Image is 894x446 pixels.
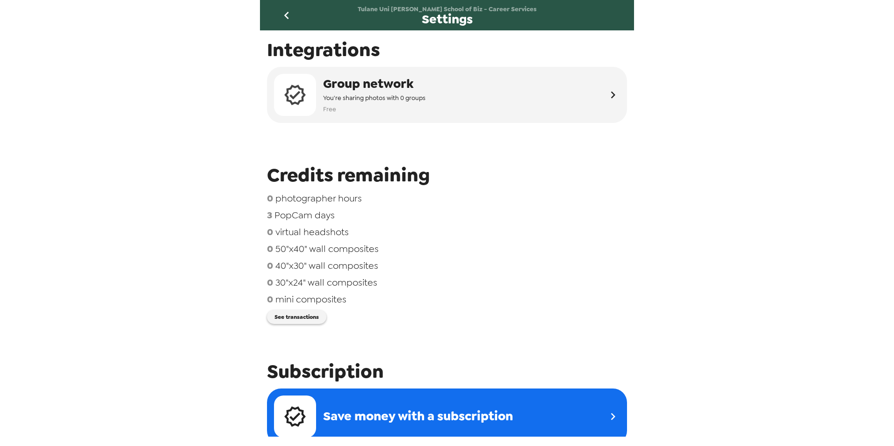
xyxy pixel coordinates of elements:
[267,310,326,324] button: See transactions
[275,276,377,288] span: 30"x24" wall composites
[275,226,349,238] span: virtual headshots
[275,243,379,255] span: 50"x40" wall composites
[274,209,335,221] span: PopCam days
[267,209,272,221] span: 3
[267,359,627,384] span: Subscription
[267,226,273,238] span: 0
[323,75,425,93] span: Group network
[422,13,473,26] span: Settings
[275,293,346,305] span: mini composites
[358,5,537,13] span: Tulane Uni [PERSON_NAME] School of Biz - Career Services
[267,388,627,445] a: Save money with a subscription
[267,37,627,62] span: Integrations
[267,192,273,204] span: 0
[267,276,273,288] span: 0
[267,243,273,255] span: 0
[267,67,627,123] button: Group networkYou're sharing photos with 0 groupsFree
[275,192,362,204] span: photographer hours
[267,259,273,272] span: 0
[275,259,378,272] span: 40"x30" wall composites
[323,104,425,115] span: Free
[267,293,273,305] span: 0
[323,93,425,103] span: You're sharing photos with 0 groups
[267,163,627,187] span: Credits remaining
[323,408,513,425] span: Save money with a subscription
